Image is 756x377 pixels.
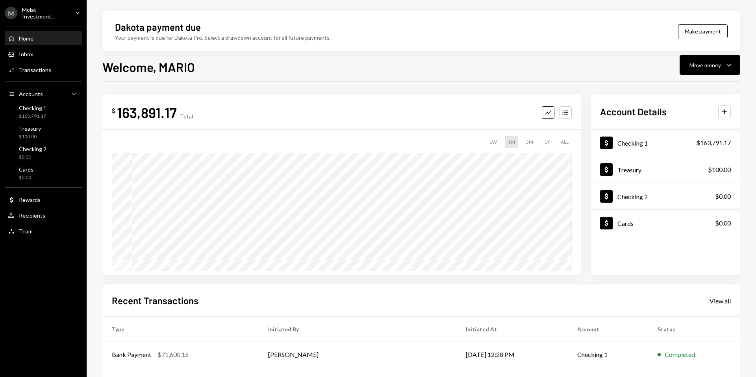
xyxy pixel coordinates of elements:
[19,196,41,203] div: Rewards
[558,136,572,148] div: ALL
[456,317,568,342] th: Initiated At
[680,55,740,75] button: Move money
[115,33,331,42] div: Your payment is due for Dakota Pro. Select a drawdown account for all future payments.
[591,183,740,209] a: Checking 2$0.00
[5,31,82,45] a: Home
[5,192,82,207] a: Rewards
[19,125,41,132] div: Treasury
[617,193,648,200] div: Checking 2
[19,113,46,120] div: $163,791.17
[678,24,728,38] button: Make payment
[5,123,82,142] a: Treasury$100.00
[112,107,115,115] div: $
[715,192,731,201] div: $0.00
[591,210,740,236] a: Cards$0.00
[259,317,456,342] th: Initiated By
[696,138,731,148] div: $163,791.17
[568,342,648,367] td: Checking 1
[112,350,151,359] div: Bank Payment
[19,146,46,152] div: Checking 2
[117,103,177,121] div: 163,891.17
[102,59,195,75] h1: Welcome, MARIO
[523,136,536,148] div: 3M
[19,105,46,111] div: Checking 1
[115,20,201,33] div: Dakota payment due
[665,350,695,359] div: Completed
[19,228,33,235] div: Team
[715,218,731,228] div: $0.00
[505,136,518,148] div: 1M
[541,136,553,148] div: 1Y
[5,47,82,61] a: Inbox
[689,61,721,69] div: Move money
[19,51,33,57] div: Inbox
[5,143,82,162] a: Checking 2$0.00
[486,136,500,148] div: 1W
[591,129,740,156] a: Checking 1$163,791.17
[5,63,82,77] a: Transactions
[5,164,82,183] a: Cards$0.00
[19,67,51,73] div: Transactions
[19,35,33,42] div: Home
[22,6,69,20] div: Molat Investment...
[19,133,41,140] div: $100.00
[19,166,33,173] div: Cards
[708,165,731,174] div: $100.00
[19,174,33,181] div: $0.00
[19,154,46,161] div: $0.00
[648,317,740,342] th: Status
[19,91,43,97] div: Accounts
[617,166,641,174] div: Treasury
[5,224,82,238] a: Team
[5,7,17,19] div: M
[591,156,740,183] a: Treasury$100.00
[5,87,82,101] a: Accounts
[617,220,634,227] div: Cards
[600,105,667,118] h2: Account Details
[5,208,82,222] a: Recipients
[568,317,648,342] th: Account
[617,139,648,147] div: Checking 1
[259,342,456,367] td: [PERSON_NAME]
[456,342,568,367] td: [DATE] 12:28 PM
[157,350,189,359] div: $71,600.15
[19,212,45,219] div: Recipients
[710,296,731,305] a: View all
[102,317,259,342] th: Type
[5,102,82,121] a: Checking 1$163,791.17
[112,294,198,307] h2: Recent Transactions
[180,113,193,120] div: Total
